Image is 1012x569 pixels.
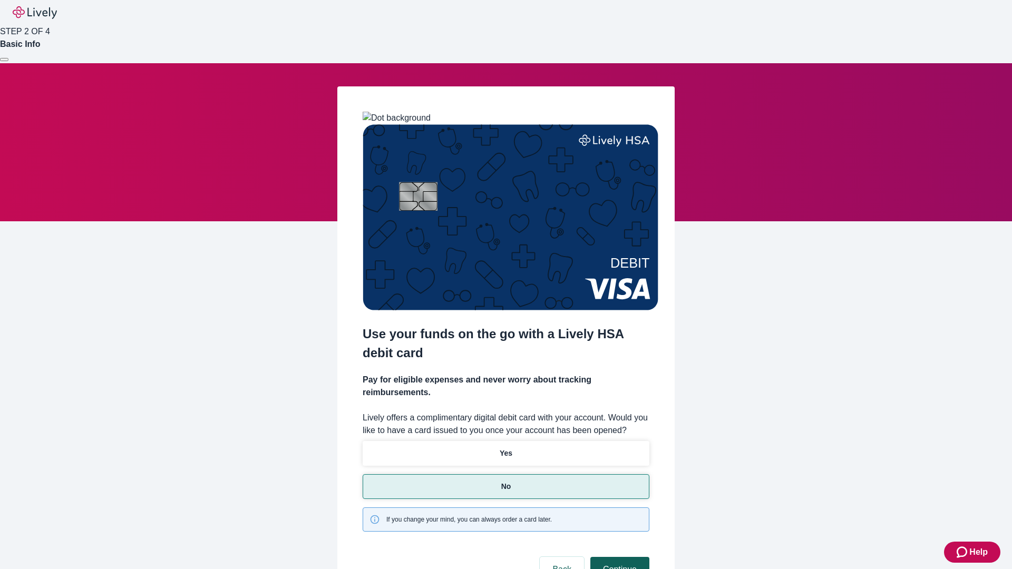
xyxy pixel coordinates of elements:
h4: Pay for eligible expenses and never worry about tracking reimbursements. [363,374,649,399]
button: No [363,474,649,499]
label: Lively offers a complimentary digital debit card with your account. Would you like to have a card... [363,411,649,437]
p: Yes [500,448,512,459]
button: Yes [363,441,649,466]
img: Dot background [363,112,431,124]
span: Help [969,546,988,558]
span: If you change your mind, you can always order a card later. [386,515,552,524]
svg: Zendesk support icon [957,546,969,558]
p: No [501,481,511,492]
img: Lively [13,6,57,19]
h2: Use your funds on the go with a Lively HSA debit card [363,325,649,362]
img: Debit card [363,124,658,310]
button: Zendesk support iconHelp [944,542,1000,563]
